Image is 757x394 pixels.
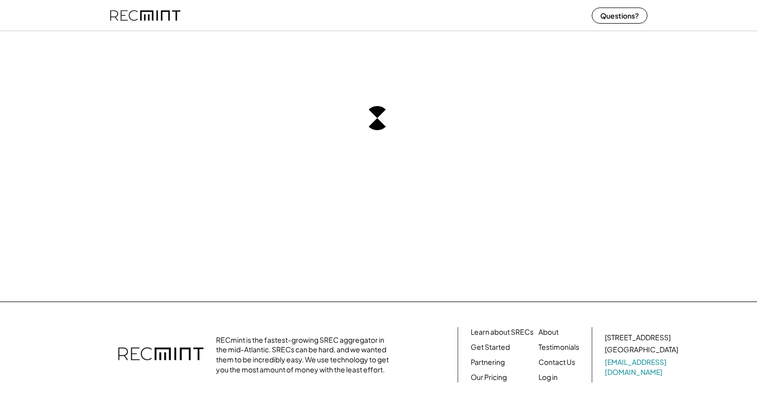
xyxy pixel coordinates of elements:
[605,333,671,343] div: [STREET_ADDRESS]
[471,327,533,337] a: Learn about SRECs
[471,342,510,352] a: Get Started
[538,357,575,367] a: Contact Us
[538,342,579,352] a: Testimonials
[592,8,647,24] button: Questions?
[216,335,394,374] div: RECmint is the fastest-growing SREC aggregator in the mid-Atlantic. SRECs can be hard, and we wan...
[538,372,558,382] a: Log in
[110,2,180,29] img: recmint-logotype%403x%20%281%29.jpeg
[605,345,678,355] div: [GEOGRAPHIC_DATA]
[605,357,680,377] a: [EMAIL_ADDRESS][DOMAIN_NAME]
[538,327,559,337] a: About
[471,372,507,382] a: Our Pricing
[471,357,505,367] a: Partnering
[118,337,203,372] img: recmint-logotype%403x.png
